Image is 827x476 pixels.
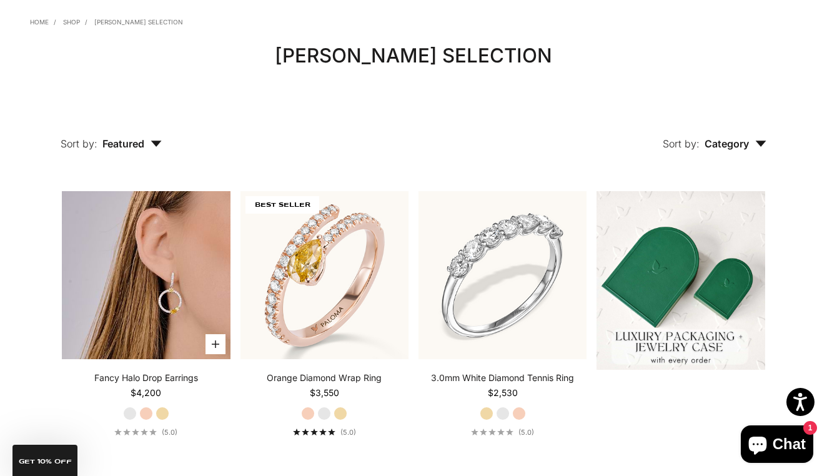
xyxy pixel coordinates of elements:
[471,428,534,437] a: 5.0 out of 5.0 stars(5.0)
[418,191,587,359] a: #YellowGold #WhiteGold #RoseGold
[61,137,97,150] span: Sort by:
[634,109,795,161] button: Sort by: Category
[267,372,382,384] a: Orange Diamond Wrap Ring
[63,18,80,26] a: Shop
[488,387,518,399] sale-price: $2,530
[30,16,183,26] nav: Breadcrumb
[30,18,49,26] a: Home
[94,372,198,384] a: Fancy Halo Drop Earrings
[32,109,191,161] button: Sort by: Featured
[245,196,319,214] span: BEST SELLER
[62,43,765,69] h1: [PERSON_NAME] Selection
[114,429,157,435] div: 5.0 out of 5.0 stars
[114,428,177,437] a: 5.0 out of 5.0 stars(5.0)
[94,18,183,26] a: [PERSON_NAME] Selection
[293,428,356,437] a: 5.0 out of 5.0 stars(5.0)
[431,372,574,384] a: 3.0mm White Diamond Tennis Ring
[102,137,162,150] span: Featured
[737,425,817,466] inbox-online-store-chat: Shopify online store chat
[19,459,72,465] span: GET 10% Off
[12,445,77,476] div: GET 10% Off
[418,191,587,359] img: 3.0mm White Diamond Tennis Ring
[310,387,339,399] sale-price: $3,550
[162,428,177,437] span: (5.0)
[471,429,513,435] div: 5.0 out of 5.0 stars
[705,137,766,150] span: Category
[240,191,409,359] img: #RoseGold
[518,428,534,437] span: (5.0)
[293,429,335,435] div: 5.0 out of 5.0 stars
[62,191,230,359] img: #YellowGold #WhiteGold #RoseGold
[131,387,161,399] sale-price: $4,200
[663,137,700,150] span: Sort by:
[340,428,356,437] span: (5.0)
